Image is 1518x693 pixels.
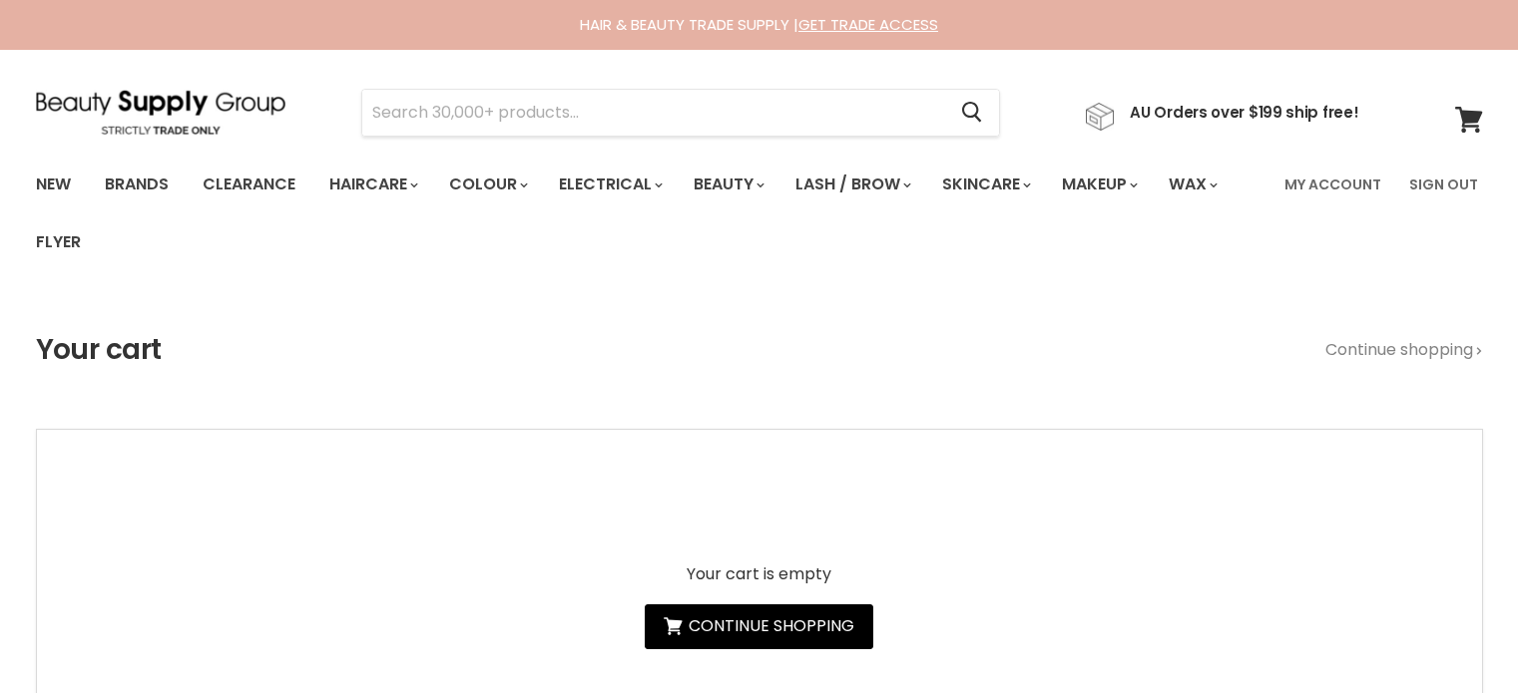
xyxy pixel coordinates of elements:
[314,164,430,205] a: Haircare
[21,164,86,205] a: New
[645,604,873,649] a: Continue shopping
[927,164,1043,205] a: Skincare
[679,164,776,205] a: Beauty
[780,164,923,205] a: Lash / Brow
[1418,599,1498,673] iframe: Gorgias live chat messenger
[645,565,873,583] p: Your cart is empty
[1154,164,1230,205] a: Wax
[362,90,946,136] input: Search
[36,334,162,366] h1: Your cart
[188,164,310,205] a: Clearance
[544,164,675,205] a: Electrical
[21,156,1272,271] ul: Main menu
[946,90,999,136] button: Search
[1325,341,1483,359] a: Continue shopping
[798,14,938,35] a: GET TRADE ACCESS
[1397,164,1490,205] a: Sign Out
[434,164,540,205] a: Colour
[90,164,184,205] a: Brands
[1272,164,1393,205] a: My Account
[11,156,1508,271] nav: Main
[21,221,96,263] a: Flyer
[361,89,1000,137] form: Product
[1047,164,1150,205] a: Makeup
[11,15,1508,35] div: HAIR & BEAUTY TRADE SUPPLY |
